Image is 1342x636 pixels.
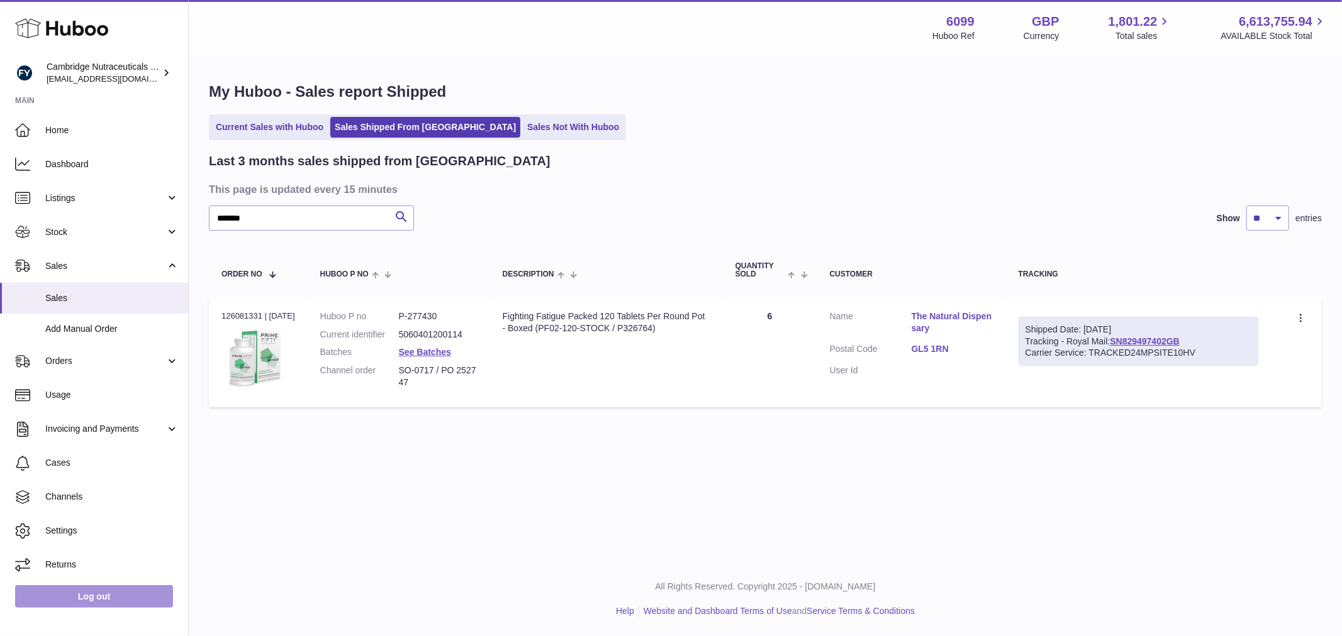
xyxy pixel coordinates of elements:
dd: 5060401200114 [399,329,478,341]
strong: 6099 [946,13,975,30]
dt: Name [830,310,912,337]
span: Settings [45,525,179,537]
span: AVAILABLE Stock Total [1221,30,1327,42]
span: Orders [45,355,165,367]
dt: User Id [830,365,912,376]
span: Listings [45,192,165,204]
div: Huboo Ref [932,30,975,42]
span: Total sales [1116,30,1171,42]
dt: Current identifier [320,329,399,341]
h3: This page is updated every 15 minutes [209,182,1319,196]
a: SN829497402GB [1110,336,1180,346]
div: Cambridge Nutraceuticals Ltd [47,61,160,85]
div: Currency [1024,30,1060,42]
div: Shipped Date: [DATE] [1026,324,1251,336]
span: Invoicing and Payments [45,423,165,435]
div: Carrier Service: TRACKED24MPSITE10HV [1026,347,1251,359]
h1: My Huboo - Sales report Shipped [209,82,1322,102]
a: 6,613,755.94 AVAILABLE Stock Total [1221,13,1327,42]
div: 126081331 | [DATE] [221,310,295,322]
span: entries [1295,212,1322,224]
a: The Natural Dispensary [912,310,993,334]
dd: P-277430 [399,310,478,322]
a: Log out [15,585,173,608]
a: Help [616,606,634,616]
span: Channels [45,491,179,503]
span: Description [503,270,554,278]
span: Huboo P no [320,270,369,278]
span: [EMAIL_ADDRESS][DOMAIN_NAME] [47,74,185,84]
span: 6,613,755.94 [1239,13,1312,30]
a: 1,801.22 Total sales [1109,13,1172,42]
span: Dashboard [45,158,179,170]
span: Cases [45,457,179,469]
div: Customer [830,270,993,278]
dt: Batches [320,346,399,358]
div: Fighting Fatigue Packed 120 Tablets Per Round Pot - Boxed (PF02-120-STOCK / P326764) [503,310,710,334]
span: Stock [45,226,165,238]
td: 6 [723,298,817,407]
div: Tracking - Royal Mail: [1019,317,1258,366]
span: Quantity Sold [735,262,785,278]
dt: Postal Code [830,343,912,358]
div: Tracking [1019,270,1258,278]
img: huboo@camnutra.com [15,63,34,82]
span: Sales [45,292,179,304]
span: Returns [45,559,179,571]
a: Website and Dashboard Terms of Use [644,606,792,616]
a: Service Terms & Conditions [807,606,915,616]
p: All Rights Reserved. Copyright 2025 - [DOMAIN_NAME] [199,581,1332,593]
span: Order No [221,270,262,278]
dt: Channel order [320,365,399,388]
span: 1,801.22 [1109,13,1158,30]
strong: GBP [1032,13,1059,30]
span: Usage [45,389,179,401]
label: Show [1217,212,1240,224]
li: and [639,605,915,617]
dd: SO-0717 / PO 252747 [399,365,478,388]
a: Sales Not With Huboo [523,117,623,138]
a: Sales Shipped From [GEOGRAPHIC_DATA] [330,117,520,138]
a: See Batches [399,347,451,357]
span: Home [45,124,179,136]
span: Add Manual Order [45,323,179,335]
a: Current Sales with Huboo [211,117,328,138]
span: Sales [45,260,165,272]
img: $_57.JPG [221,326,284,388]
a: GL5 1RN [912,343,993,355]
h2: Last 3 months sales shipped from [GEOGRAPHIC_DATA] [209,153,551,170]
dt: Huboo P no [320,310,399,322]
